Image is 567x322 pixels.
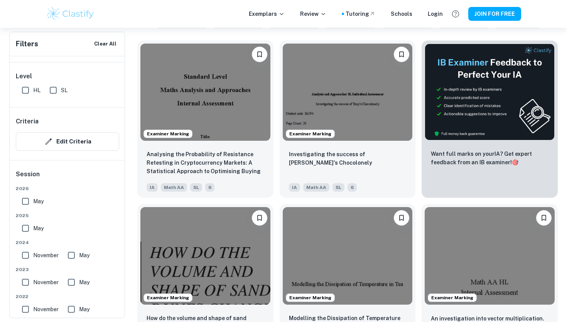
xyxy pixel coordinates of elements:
[147,150,264,176] p: Analysing the Probability of Resistance Retesting in Cryptocurrency Markets: A Statistical Approa...
[252,210,267,226] button: Please log in to bookmark exemplars
[289,183,300,192] span: IA
[16,39,38,49] h6: Filters
[140,44,270,141] img: Math AA IA example thumbnail: Analysing the Probability of Resistance
[348,183,357,192] span: 6
[391,10,412,18] a: Schools
[33,278,59,287] span: November
[303,183,329,192] span: Math AA
[137,40,273,198] a: Examiner MarkingPlease log in to bookmark exemplarsAnalysing the Probability of Resistance Retest...
[16,72,119,81] h6: Level
[394,47,409,62] button: Please log in to bookmark exemplars
[428,294,476,301] span: Examiner Marking
[283,44,413,141] img: Math AA IA example thumbnail: Investigating the success of Tony's Choc
[16,239,119,246] span: 2024
[428,10,443,18] a: Login
[16,293,119,300] span: 2022
[283,207,413,304] img: Math AA IA example thumbnail: Modelling the Dissipation of Temperature
[431,150,548,167] p: Want full marks on your IA ? Get expert feedback from an IB examiner!
[79,251,89,260] span: May
[289,150,407,167] p: Investigating the success of Tony's Chocolonely
[286,130,334,137] span: Examiner Marking
[332,183,344,192] span: SL
[280,40,416,198] a: Examiner MarkingPlease log in to bookmark exemplarsInvestigating the success of Tony's Chocolonel...
[33,197,44,206] span: May
[46,6,95,22] img: Clastify logo
[16,117,39,126] h6: Criteria
[33,86,40,94] span: HL
[249,10,285,18] p: Exemplars
[205,183,214,192] span: 6
[161,183,187,192] span: Math AA
[252,47,267,62] button: Please log in to bookmark exemplars
[536,210,552,226] button: Please log in to bookmark exemplars
[422,40,558,198] a: ThumbnailWant full marks on yourIA? Get expert feedback from an IB examiner!
[140,207,270,304] img: Math AA IA example thumbnail: How do the volume and shape of sand dune
[33,251,59,260] span: November
[346,10,375,18] a: Tutoring
[425,44,555,140] img: Thumbnail
[512,159,518,165] span: 🎯
[33,224,44,233] span: May
[79,305,89,314] span: May
[16,266,119,273] span: 2023
[92,38,118,50] button: Clear All
[300,10,326,18] p: Review
[16,185,119,192] span: 2026
[286,294,334,301] span: Examiner Marking
[449,7,462,20] button: Help and Feedback
[468,7,521,21] button: JOIN FOR FREE
[147,183,158,192] span: IA
[16,132,119,151] button: Edit Criteria
[33,305,59,314] span: November
[425,207,555,304] img: Math AA IA example thumbnail: An investigation into vector multiplicat
[394,210,409,226] button: Please log in to bookmark exemplars
[79,278,89,287] span: May
[61,86,67,94] span: SL
[16,170,119,185] h6: Session
[190,183,202,192] span: SL
[144,130,192,137] span: Examiner Marking
[144,294,192,301] span: Examiner Marking
[16,212,119,219] span: 2025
